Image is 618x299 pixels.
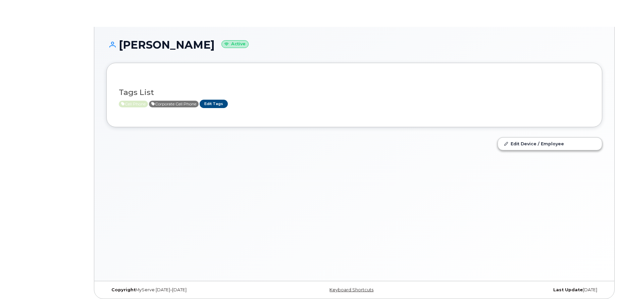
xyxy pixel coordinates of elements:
span: Active [119,101,148,107]
div: [DATE] [437,287,602,293]
div: MyServe [DATE]–[DATE] [106,287,272,293]
h1: [PERSON_NAME] [106,39,602,51]
h3: Tags List [119,88,590,97]
span: Active [149,101,199,107]
strong: Copyright [111,287,136,292]
strong: Last Update [553,287,583,292]
a: Keyboard Shortcuts [329,287,373,292]
a: Edit Tags [200,100,228,108]
a: Edit Device / Employee [498,138,602,150]
small: Active [221,40,249,48]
